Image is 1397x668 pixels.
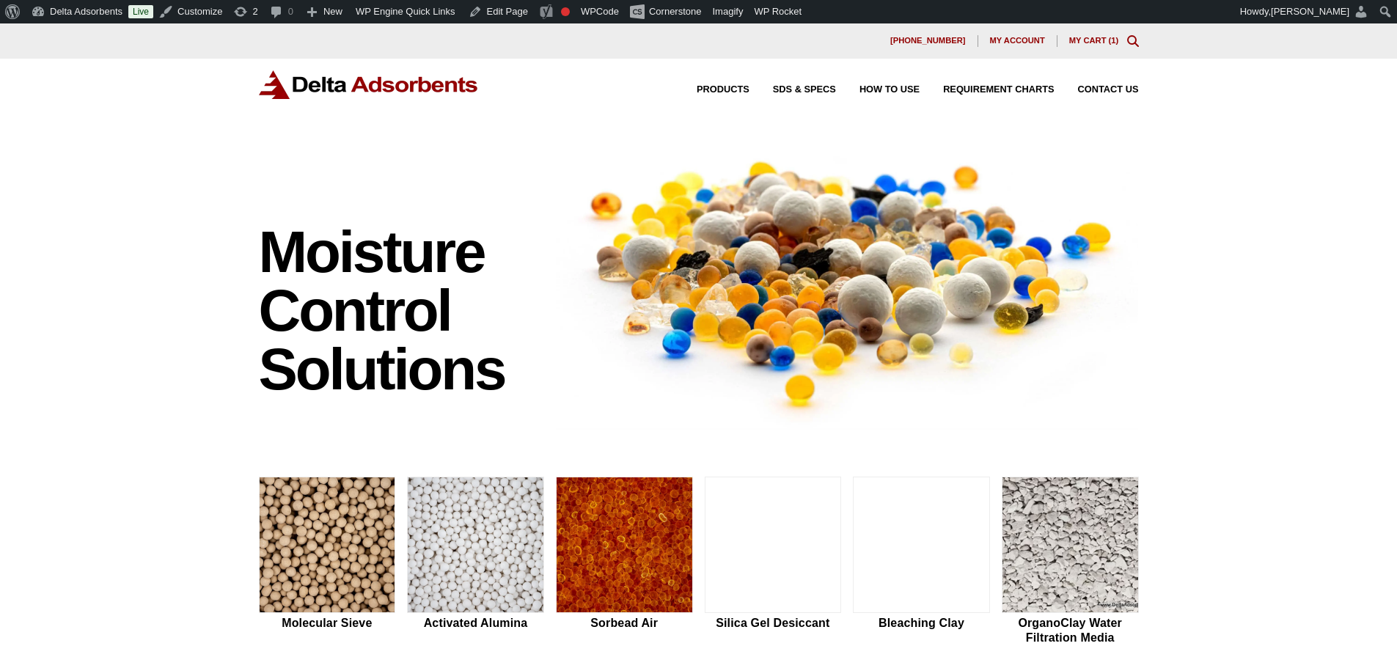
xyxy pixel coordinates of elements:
h2: Bleaching Clay [853,616,990,630]
span: [PERSON_NAME] [1271,6,1349,17]
a: Activated Alumina [407,477,544,647]
a: Bleaching Clay [853,477,990,647]
div: Toggle Modal Content [1127,35,1139,47]
a: SDS & SPECS [749,85,836,95]
span: Products [697,85,749,95]
a: My account [978,35,1057,47]
h2: Activated Alumina [407,616,544,630]
span: My account [990,37,1045,45]
span: Contact Us [1078,85,1139,95]
div: Focus keyphrase not set [561,7,570,16]
a: Sorbead Air [556,477,693,647]
h2: Molecular Sieve [259,616,396,630]
a: Silica Gel Desiccant [705,477,842,647]
a: Live [128,5,153,18]
span: How to Use [859,85,920,95]
a: My Cart (1) [1069,36,1119,45]
a: How to Use [836,85,920,95]
span: 1 [1111,36,1115,45]
a: Requirement Charts [920,85,1054,95]
img: Delta Adsorbents [259,70,479,99]
span: [PHONE_NUMBER] [890,37,966,45]
a: [PHONE_NUMBER] [879,35,978,47]
h2: Silica Gel Desiccant [705,616,842,630]
span: SDS & SPECS [773,85,836,95]
a: Products [673,85,749,95]
h1: Moisture Control Solutions [259,223,542,399]
a: Contact Us [1055,85,1139,95]
img: Image [556,134,1139,430]
a: Molecular Sieve [259,477,396,647]
span: Requirement Charts [943,85,1054,95]
a: OrganoClay Water Filtration Media [1002,477,1139,647]
h2: Sorbead Air [556,616,693,630]
h2: OrganoClay Water Filtration Media [1002,616,1139,644]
